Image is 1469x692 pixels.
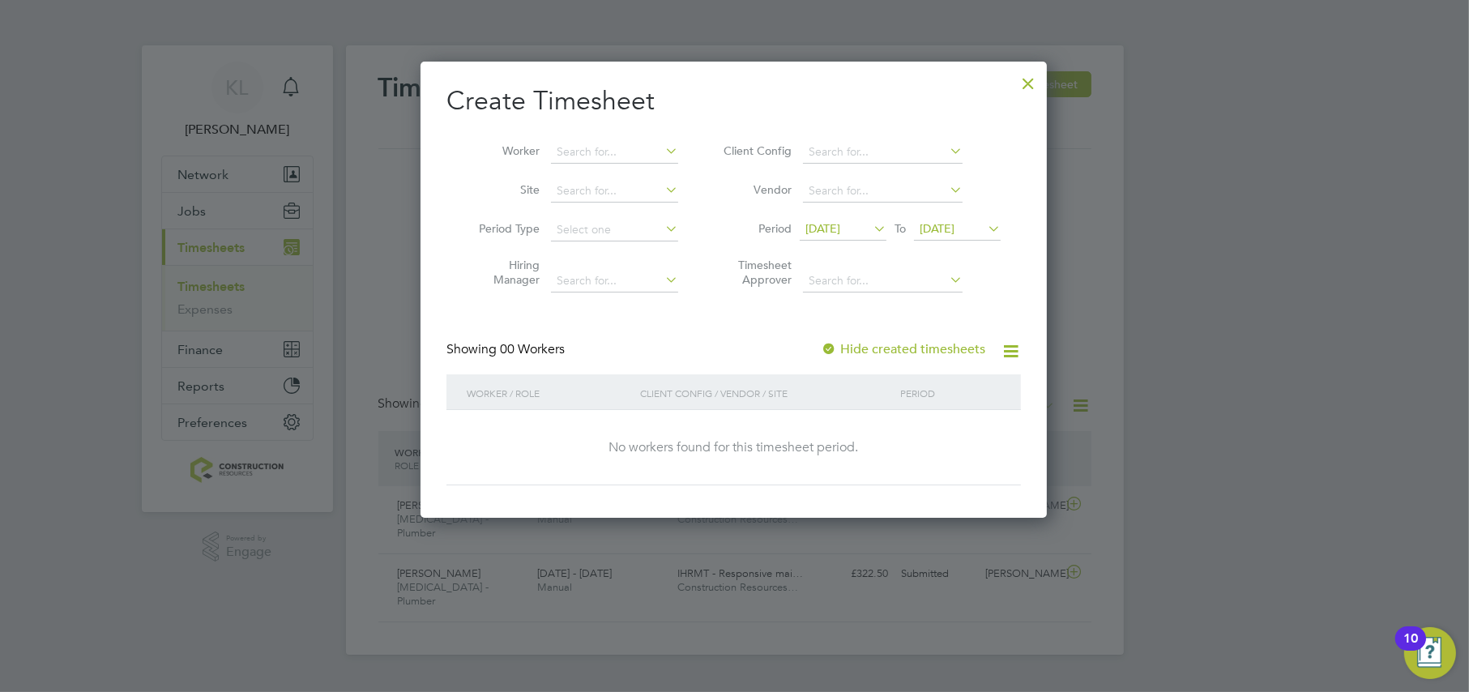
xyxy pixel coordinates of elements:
[803,270,963,293] input: Search for...
[467,143,540,158] label: Worker
[719,258,792,287] label: Timesheet Approver
[463,439,1005,456] div: No workers found for this timesheet period.
[805,221,840,236] span: [DATE]
[551,270,678,293] input: Search for...
[821,341,985,357] label: Hide created timesheets
[1403,639,1418,660] div: 10
[636,374,896,412] div: Client Config / Vendor / Site
[803,180,963,203] input: Search for...
[551,180,678,203] input: Search for...
[467,221,540,236] label: Period Type
[446,84,1021,118] h2: Create Timesheet
[896,374,1005,412] div: Period
[719,143,792,158] label: Client Config
[463,374,636,412] div: Worker / Role
[803,141,963,164] input: Search for...
[500,341,565,357] span: 00 Workers
[467,182,540,197] label: Site
[719,182,792,197] label: Vendor
[890,218,911,239] span: To
[551,219,678,241] input: Select one
[467,258,540,287] label: Hiring Manager
[446,341,568,358] div: Showing
[719,221,792,236] label: Period
[551,141,678,164] input: Search for...
[1404,627,1456,679] button: Open Resource Center, 10 new notifications
[920,221,954,236] span: [DATE]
